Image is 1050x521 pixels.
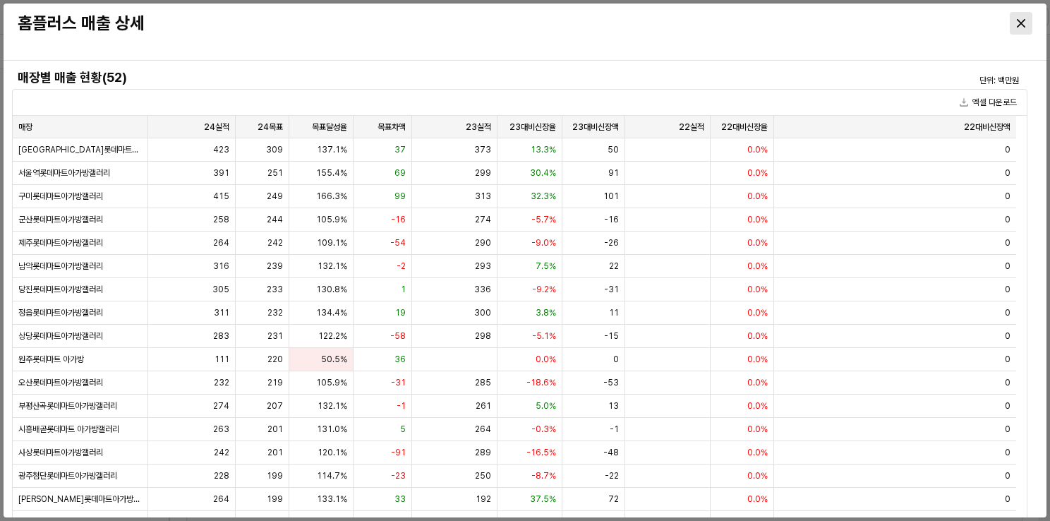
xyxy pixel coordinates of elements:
[18,214,103,225] span: 군산롯데마트아가방갤러리
[317,493,347,505] span: 133.1%
[747,214,768,225] span: 0.0%
[604,214,619,225] span: -16
[213,214,229,225] span: 258
[18,284,103,295] span: 당진롯데마트아가방갤러리
[572,121,619,132] span: 23대비신장액
[604,330,619,342] span: -15
[267,424,283,435] span: 201
[267,493,283,505] span: 199
[18,144,142,155] span: [GEOGRAPHIC_DATA]롯데마트아가방갤러리
[18,377,103,388] span: 오산롯데마트아가방갤러리
[747,260,768,272] span: 0.0%
[378,121,406,132] span: 목표차액
[258,121,283,132] span: 24목표
[266,144,283,155] span: 309
[1005,447,1010,458] span: 0
[213,191,229,202] span: 415
[526,447,556,458] span: -16.5%
[603,447,619,458] span: -48
[394,167,406,179] span: 69
[867,74,1019,87] p: 단위: 백만원
[267,377,283,388] span: 219
[267,447,283,458] span: 201
[1005,144,1010,155] span: 0
[212,284,229,295] span: 305
[475,191,491,202] span: 313
[204,121,229,132] span: 24실적
[1005,167,1010,179] span: 0
[391,377,406,388] span: -31
[215,354,229,365] span: 111
[394,191,406,202] span: 99
[391,470,406,481] span: -23
[747,470,768,481] span: 0.0%
[531,191,556,202] span: 32.3%
[18,13,776,33] h3: 홈플러스 매출 상세
[267,400,283,412] span: 207
[214,470,229,481] span: 228
[475,470,491,481] span: 250
[213,400,229,412] span: 274
[267,284,283,295] span: 233
[213,144,229,155] span: 423
[213,237,229,248] span: 264
[530,167,556,179] span: 30.4%
[1005,284,1010,295] span: 0
[747,237,768,248] span: 0.0%
[214,377,229,388] span: 232
[475,167,491,179] span: 299
[1005,191,1010,202] span: 0
[316,167,347,179] span: 155.4%
[318,260,347,272] span: 132.1%
[18,191,103,202] span: 구미롯데마트아가방갤러리
[747,447,768,458] span: 0.0%
[267,191,283,202] span: 249
[316,191,347,202] span: 166.3%
[321,354,347,365] span: 50.5%
[18,71,768,85] h4: 매장별 매출 현황(52)
[18,447,103,458] span: 사상롯데마트아가방갤러리
[526,377,556,388] span: -18.6%
[536,260,556,272] span: 7.5%
[531,237,556,248] span: -9.0%
[18,330,103,342] span: 상당롯데마트아가방갤러리
[1005,330,1010,342] span: 0
[1005,260,1010,272] span: 0
[475,260,491,272] span: 293
[317,144,347,155] span: 137.1%
[18,307,103,318] span: 정읍롯데마트아가방갤러리
[390,237,406,248] span: -54
[721,121,768,132] span: 22대비신장율
[608,167,619,179] span: 91
[318,447,347,458] span: 120.1%
[18,260,103,272] span: 남악롯데마트아가방갤러리
[475,237,491,248] span: 290
[1005,424,1010,435] span: 0
[530,493,556,505] span: 37.5%
[466,121,491,132] span: 23실적
[532,330,556,342] span: -5.1%
[267,214,283,225] span: 244
[267,354,283,365] span: 220
[608,144,619,155] span: 50
[316,377,347,388] span: 105.9%
[476,400,491,412] span: 261
[213,167,229,179] span: 391
[603,191,619,202] span: 101
[532,284,556,295] span: -9.2%
[18,493,142,505] span: [PERSON_NAME]롯데마트아가방갤러리
[1005,377,1010,388] span: 0
[474,307,491,318] span: 300
[604,237,619,248] span: -26
[536,307,556,318] span: 3.8%
[476,493,491,505] span: 192
[213,424,229,435] span: 263
[267,307,283,318] span: 232
[394,354,406,365] span: 36
[747,191,768,202] span: 0.0%
[213,330,229,342] span: 283
[509,121,556,132] span: 23대비신장율
[531,424,556,435] span: -0.3%
[610,424,619,435] span: -1
[267,330,283,342] span: 231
